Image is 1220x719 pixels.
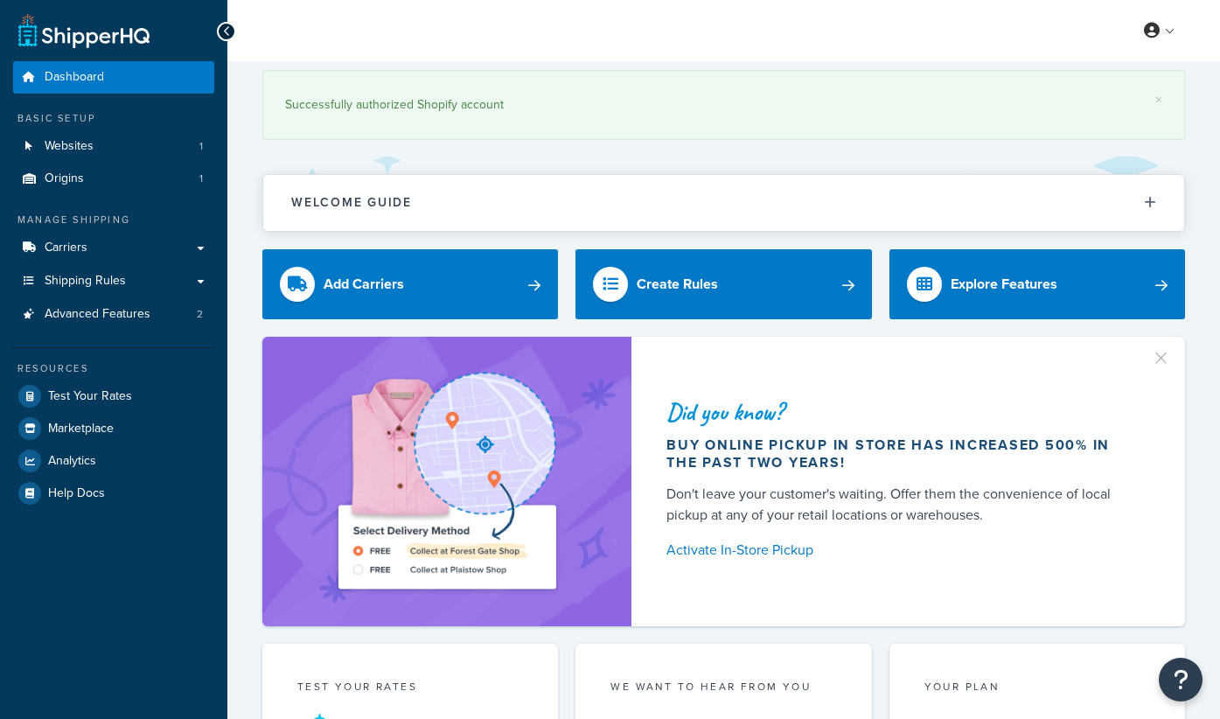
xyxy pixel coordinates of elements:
span: Test Your Rates [48,389,132,404]
a: Add Carriers [262,249,558,319]
a: Marketplace [13,413,214,444]
li: Origins [13,163,214,195]
span: 1 [199,139,203,154]
span: Advanced Features [45,307,150,322]
a: Analytics [13,445,214,477]
span: Origins [45,171,84,186]
a: Shipping Rules [13,265,214,297]
p: we want to hear from you [610,679,836,695]
div: Create Rules [637,272,718,297]
a: Activate In-Store Pickup [666,538,1143,562]
span: 2 [197,307,203,322]
div: Successfully authorized Shopify account [285,93,1162,117]
div: Test your rates [297,679,523,699]
div: Manage Shipping [13,213,214,227]
span: Websites [45,139,94,154]
a: × [1155,93,1162,107]
span: 1 [199,171,203,186]
img: ad-shirt-map-b0359fc47e01cab431d101c4b569394f6a03f54285957d908178d52f29eb9668.png [289,363,605,601]
div: Your Plan [924,679,1150,699]
span: Carriers [45,241,87,255]
div: Add Carriers [324,272,404,297]
span: Dashboard [45,70,104,85]
span: Shipping Rules [45,274,126,289]
h2: Welcome Guide [291,196,412,209]
a: Explore Features [889,249,1185,319]
a: Test Your Rates [13,380,214,412]
a: Origins1 [13,163,214,195]
span: Analytics [48,454,96,469]
a: Dashboard [13,61,214,94]
div: Resources [13,361,214,376]
li: Websites [13,130,214,163]
button: Open Resource Center [1159,658,1203,702]
a: Help Docs [13,478,214,509]
div: Did you know? [666,400,1143,424]
a: Websites1 [13,130,214,163]
a: Advanced Features2 [13,298,214,331]
button: Welcome Guide [263,175,1184,230]
span: Help Docs [48,486,105,501]
div: Basic Setup [13,111,214,126]
li: Advanced Features [13,298,214,331]
div: Buy online pickup in store has increased 500% in the past two years! [666,436,1143,471]
span: Marketplace [48,422,114,436]
a: Carriers [13,232,214,264]
div: Explore Features [951,272,1057,297]
a: Create Rules [575,249,871,319]
div: Don't leave your customer's waiting. Offer them the convenience of local pickup at any of your re... [666,484,1143,526]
